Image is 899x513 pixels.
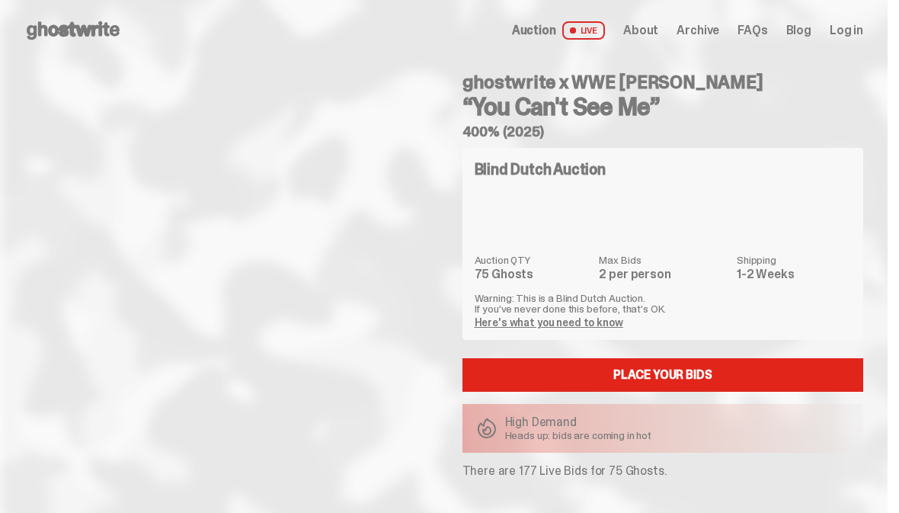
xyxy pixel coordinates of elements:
[599,268,728,281] dd: 2 per person
[512,21,605,40] a: Auction LIVE
[462,95,864,119] h3: “You Can't See Me”
[475,162,606,177] h4: Blind Dutch Auction
[475,268,590,281] dd: 75 Ghosts
[462,125,864,139] h5: 400% (2025)
[737,24,767,37] a: FAQs
[737,255,851,265] dt: Shipping
[512,24,556,37] span: Auction
[786,24,811,37] a: Blog
[737,268,851,281] dd: 1-2 Weeks
[677,24,719,37] a: Archive
[475,255,590,265] dt: Auction QTY
[505,430,652,441] p: Heads up: bids are coming in hot
[475,293,852,314] p: Warning: This is a Blind Dutch Auction. If you’ve never done this before, that’s OK.
[462,465,864,477] p: There are 177 Live Bids for 75 Ghosts.
[599,255,728,265] dt: Max Bids
[505,416,652,428] p: High Demand
[462,358,864,392] a: Place your Bids
[562,21,606,40] span: LIVE
[623,24,658,37] a: About
[462,73,864,91] h4: ghostwrite x WWE [PERSON_NAME]
[475,316,623,329] a: Here's what you need to know
[830,24,863,37] a: Log in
